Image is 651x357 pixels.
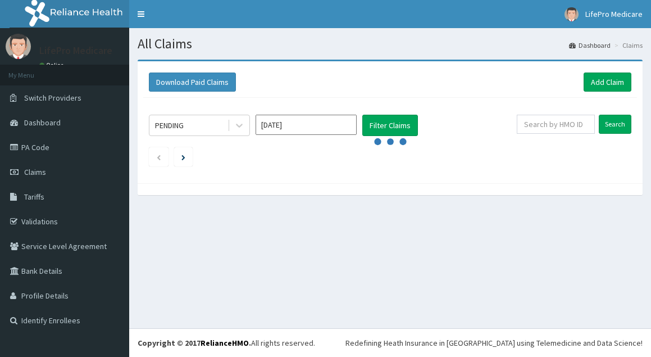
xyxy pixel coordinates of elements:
[24,118,61,128] span: Dashboard
[612,40,643,50] li: Claims
[584,73,631,92] a: Add Claim
[24,93,81,103] span: Switch Providers
[585,9,643,19] span: LifePro Medicare
[39,61,66,69] a: Online
[181,152,185,162] a: Next page
[201,338,249,348] a: RelianceHMO
[256,115,357,135] input: Select Month and Year
[24,192,44,202] span: Tariffs
[138,338,251,348] strong: Copyright © 2017 .
[24,167,46,177] span: Claims
[564,7,579,21] img: User Image
[599,115,631,134] input: Search
[6,34,31,59] img: User Image
[569,40,611,50] a: Dashboard
[156,152,161,162] a: Previous page
[39,46,112,56] p: LifePro Medicare
[517,115,595,134] input: Search by HMO ID
[129,328,651,357] footer: All rights reserved.
[138,37,643,51] h1: All Claims
[155,120,184,131] div: PENDING
[362,115,418,136] button: Filter Claims
[374,125,407,159] svg: audio-loading
[149,73,236,92] button: Download Paid Claims
[345,337,643,349] div: Redefining Heath Insurance in [GEOGRAPHIC_DATA] using Telemedicine and Data Science!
